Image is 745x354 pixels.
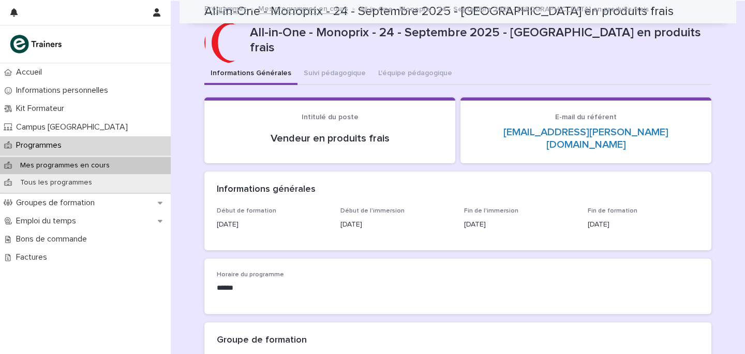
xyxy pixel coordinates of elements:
p: All-in-One - Monoprix - 24 - Septembre 2025 - [GEOGRAPHIC_DATA] en produits frais [360,3,649,14]
p: Mes programmes en cours [12,161,118,170]
p: Campus [GEOGRAPHIC_DATA] [12,122,136,132]
p: Factures [12,252,55,262]
a: [EMAIL_ADDRESS][PERSON_NAME][DOMAIN_NAME] [503,127,668,150]
p: Kit Formateur [12,104,72,114]
p: Tous les programmes [12,178,100,187]
p: Accueil [12,67,50,77]
p: Programmes [12,140,70,150]
a: Programmes [204,2,247,14]
img: K0CqGN7SDeD6s4JG8KQk [8,34,65,54]
button: Informations Générales [204,63,297,85]
span: Début de formation [217,208,276,214]
p: Emploi du temps [12,216,84,226]
h2: Informations générales [217,184,316,195]
p: [DATE] [340,219,452,230]
button: Suivi pédagogique [297,63,372,85]
span: E-mail du référent [555,114,617,121]
p: Groupes de formation [12,198,103,208]
span: Fin de formation [588,208,637,214]
p: [DATE] [588,219,699,230]
button: L'équipe pédagogique [372,63,458,85]
p: [DATE] [217,219,328,230]
a: Mes programmes en cours [258,2,348,14]
span: Fin de l'immersion [464,208,518,214]
p: Bons de commande [12,234,95,244]
p: [DATE] [464,219,575,230]
p: All-in-One - Monoprix - 24 - Septembre 2025 - [GEOGRAPHIC_DATA] en produits frais [250,25,707,55]
p: Informations personnelles [12,86,116,95]
span: Intitulé du poste [302,114,359,121]
span: Horaire du programme [217,272,284,278]
span: Début de l'immersion [340,208,405,214]
p: Vendeur en produits frais [217,132,443,145]
h2: Groupe de formation [217,335,307,346]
